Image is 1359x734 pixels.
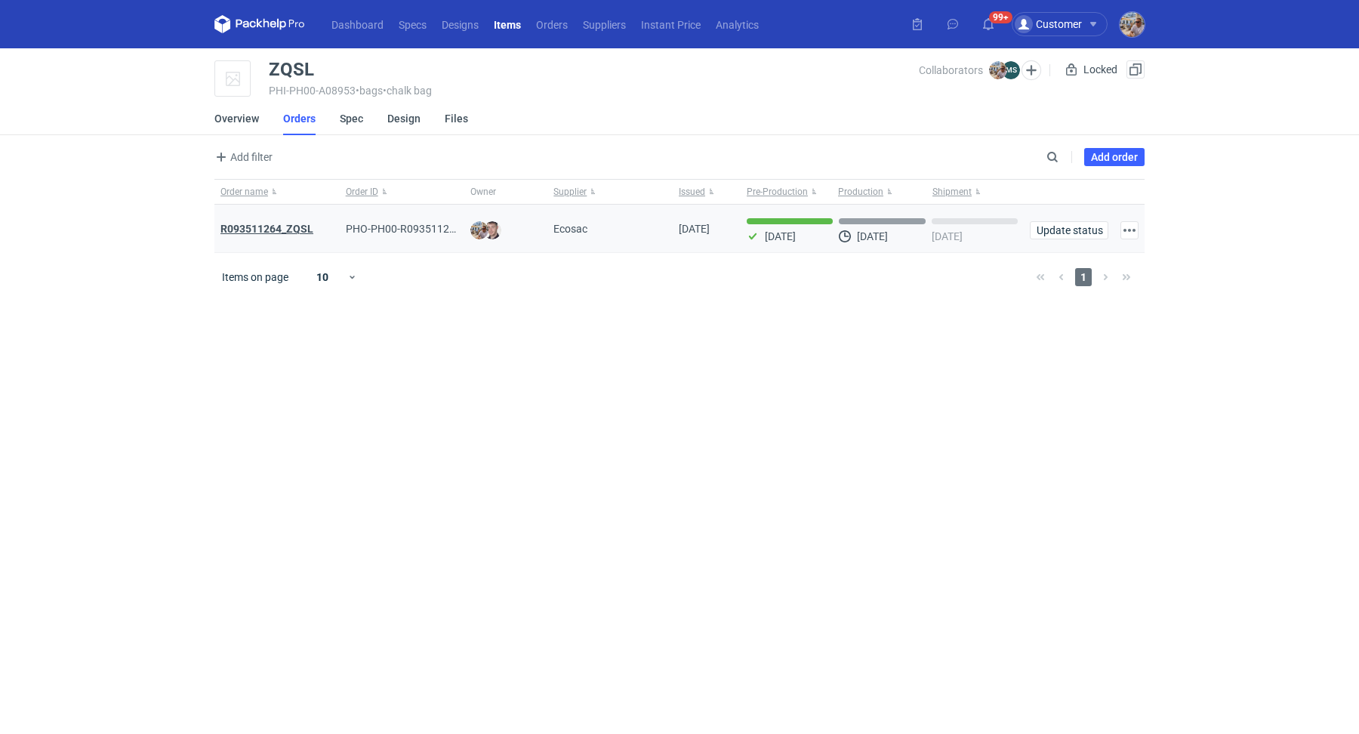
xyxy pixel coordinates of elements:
span: Ecosac [553,221,587,236]
a: Orders [283,102,316,135]
svg: Packhelp Pro [214,15,305,33]
button: Shipment [929,180,1024,204]
a: Items [486,15,528,33]
a: Designs [434,15,486,33]
span: 1 [1075,268,1092,286]
button: Actions [1120,221,1139,239]
span: Owner [470,186,496,198]
span: PHO-PH00-R093511264_ZQSL [346,223,492,235]
a: Files [445,102,468,135]
button: Add filter [211,148,273,166]
a: Design [387,102,421,135]
span: • bags [356,85,383,97]
span: Pre-Production [747,186,808,198]
a: Suppliers [575,15,633,33]
a: Dashboard [324,15,391,33]
span: 02/09/2025 [679,223,710,235]
p: [DATE] [932,230,963,242]
div: Ecosac [547,205,673,253]
a: R093511264_ZQSL [220,223,313,235]
img: Maciej Sikora [483,221,501,239]
a: Instant Price [633,15,708,33]
span: Collaborators [919,64,983,76]
div: ZQSL [269,60,314,79]
img: Michał Palasek [989,61,1007,79]
button: Edit collaborators [1022,60,1041,80]
figcaption: MS [1002,61,1020,79]
button: 99+ [976,12,1000,36]
button: Customer [1012,12,1120,36]
a: Spec [340,102,363,135]
div: Locked [1062,60,1120,79]
a: Orders [528,15,575,33]
a: Add order [1084,148,1145,166]
span: Update status [1037,225,1102,236]
button: Order ID [340,180,465,204]
a: Overview [214,102,259,135]
img: Michał Palasek [1120,12,1145,37]
span: Order name [220,186,268,198]
span: Items on page [222,270,288,285]
div: Customer [1015,15,1082,33]
div: PHI-PH00-A08953 [269,85,919,97]
button: Issued [673,180,741,204]
a: Analytics [708,15,766,33]
span: Add filter [212,148,273,166]
img: Michał Palasek [470,221,488,239]
p: [DATE] [765,230,796,242]
button: Update status [1030,221,1108,239]
button: Order name [214,180,340,204]
button: Supplier [547,180,673,204]
span: Production [838,186,883,198]
span: Shipment [932,186,972,198]
p: [DATE] [857,230,888,242]
span: Issued [679,186,705,198]
button: Production [835,180,929,204]
div: 10 [298,267,347,288]
span: Order ID [346,186,378,198]
span: • chalk bag [383,85,432,97]
input: Search [1043,148,1092,166]
button: Pre-Production [741,180,835,204]
button: Duplicate Item [1126,60,1145,79]
a: Specs [391,15,434,33]
span: Supplier [553,186,587,198]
